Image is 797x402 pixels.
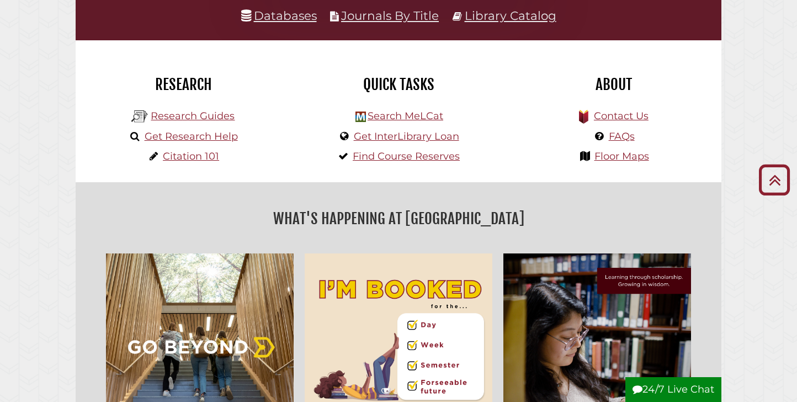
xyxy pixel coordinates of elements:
img: Hekman Library Logo [131,108,148,125]
a: Research Guides [151,110,235,122]
a: Search MeLCat [368,110,443,122]
a: FAQs [609,130,635,142]
a: Get Research Help [145,130,238,142]
h2: Research [84,75,283,94]
a: Find Course Reserves [353,150,460,162]
a: Library Catalog [465,8,556,23]
a: Journals By Title [341,8,439,23]
a: Databases [241,8,317,23]
a: Citation 101 [163,150,219,162]
a: Contact Us [594,110,649,122]
a: Get InterLibrary Loan [354,130,459,142]
a: Floor Maps [594,150,649,162]
h2: Quick Tasks [299,75,498,94]
a: Back to Top [755,171,794,189]
h2: About [514,75,713,94]
img: Hekman Library Logo [355,112,366,122]
h2: What's Happening at [GEOGRAPHIC_DATA] [84,206,713,231]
